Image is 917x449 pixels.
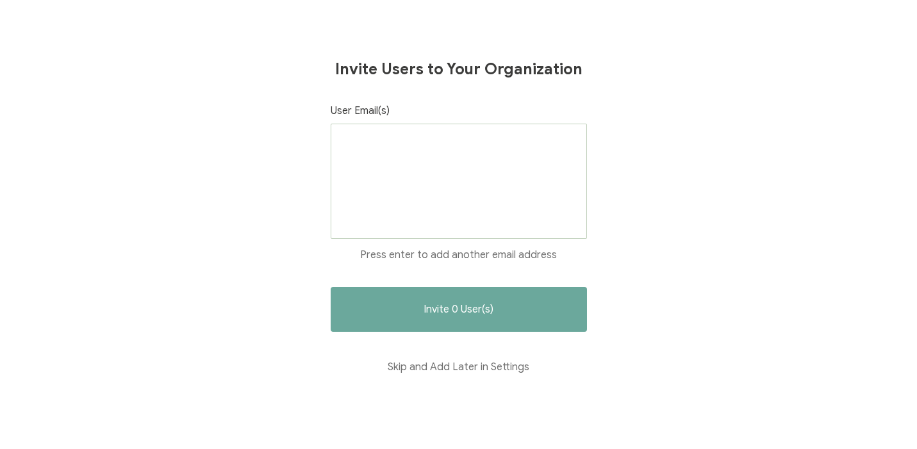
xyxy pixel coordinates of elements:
button: Skip and Add Later in Settings [331,345,587,389]
span: Invite 0 User(s) [424,304,493,314]
span: Press enter to add another email address [360,249,557,261]
h1: Invite Users to Your Organization [335,60,582,79]
span: User Email(s) [331,104,390,117]
iframe: Chat Widget [853,388,917,449]
button: Invite 0 User(s) [331,287,587,332]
